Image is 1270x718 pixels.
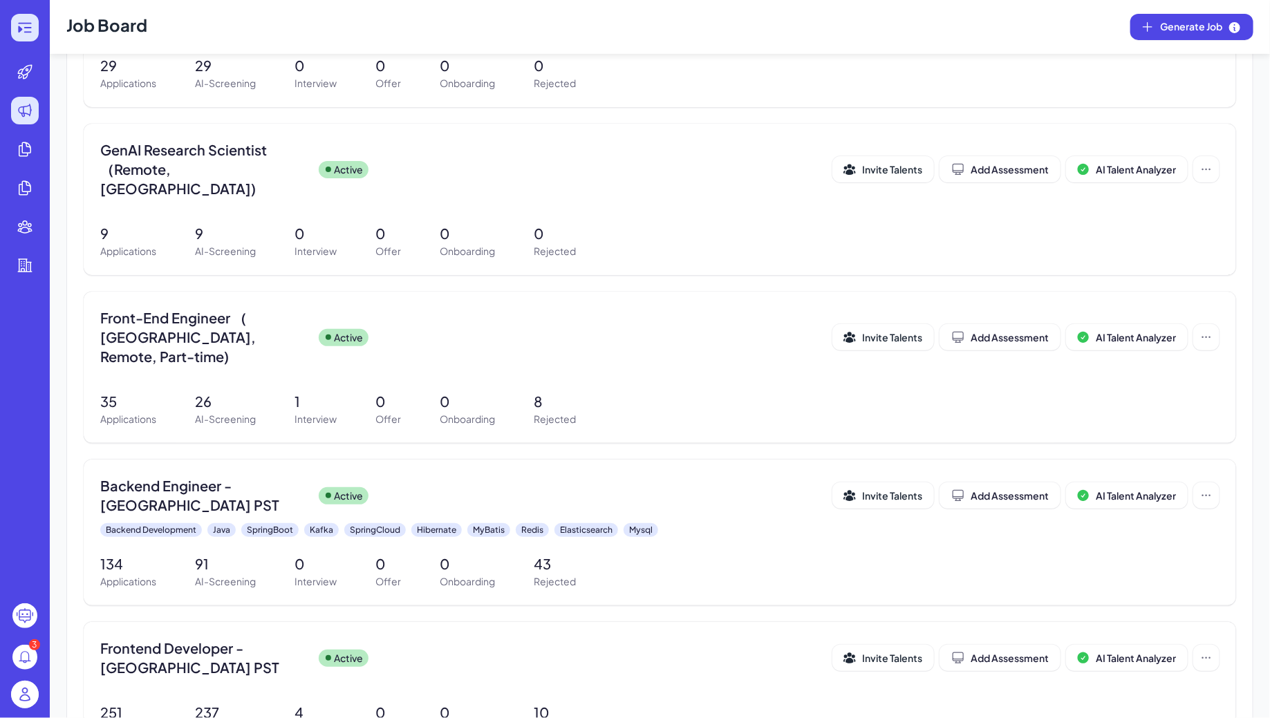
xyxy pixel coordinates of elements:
p: Active [334,651,363,665]
div: MyBatis [467,523,510,537]
button: AI Talent Analyzer [1066,645,1188,671]
p: Interview [295,244,337,258]
p: 29 [195,55,256,76]
p: 43 [534,554,576,574]
p: Active [334,330,363,345]
span: Backend Engineer - [GEOGRAPHIC_DATA] PST [100,476,308,515]
p: Offer [375,412,401,426]
p: Rejected [534,244,576,258]
p: Offer [375,574,401,589]
span: AI Talent Analyzer [1096,652,1176,664]
span: Invite Talents [862,652,922,664]
div: Java [207,523,236,537]
div: SpringBoot [241,523,299,537]
p: 0 [440,55,495,76]
button: AI Talent Analyzer [1066,324,1188,350]
p: Rejected [534,574,576,589]
p: Interview [295,76,337,91]
p: Onboarding [440,244,495,258]
p: Applications [100,244,156,258]
div: Kafka [304,523,339,537]
div: Mysql [624,523,658,537]
img: user_logo.png [11,681,39,708]
p: Onboarding [440,574,495,589]
span: Front-End Engineer （ [GEOGRAPHIC_DATA], Remote, Part-time) [100,308,308,366]
p: 1 [295,391,337,412]
span: Invite Talents [862,331,922,343]
p: 8 [534,391,576,412]
span: AI Talent Analyzer [1096,331,1176,343]
p: 26 [195,391,256,412]
p: Offer [375,244,401,258]
p: 0 [375,391,401,412]
p: 9 [195,223,256,244]
div: Add Assessment [951,330,1049,344]
button: Invite Talents [832,645,934,671]
p: 0 [375,554,401,574]
p: 0 [440,554,495,574]
p: AI-Screening [195,76,256,91]
p: AI-Screening [195,244,256,258]
p: 0 [440,391,495,412]
button: Generate Job [1130,14,1253,40]
p: Rejected [534,412,576,426]
p: Rejected [534,76,576,91]
p: 0 [375,223,401,244]
div: Add Assessment [951,162,1049,176]
button: Invite Talents [832,324,934,350]
p: AI-Screening [195,412,256,426]
p: 0 [295,55,337,76]
p: 0 [440,223,495,244]
p: Offer [375,76,401,91]
div: Redis [516,523,549,537]
div: 3 [29,639,40,650]
div: SpringCloud [344,523,406,537]
button: AI Talent Analyzer [1066,482,1188,509]
p: Active [334,162,363,177]
span: Invite Talents [862,163,922,176]
p: Interview [295,574,337,589]
p: Onboarding [440,76,495,91]
span: Frontend Developer - [GEOGRAPHIC_DATA] PST [100,639,308,677]
span: AI Talent Analyzer [1096,489,1176,502]
div: Elasticsearch [554,523,618,537]
button: Add Assessment [940,156,1061,182]
p: AI-Screening [195,574,256,589]
p: 0 [375,55,401,76]
div: Add Assessment [951,489,1049,502]
p: 35 [100,391,156,412]
p: Applications [100,412,156,426]
p: 134 [100,554,156,574]
p: 9 [100,223,156,244]
p: 0 [295,554,337,574]
div: Backend Development [100,523,202,537]
div: Add Assessment [951,651,1049,665]
p: 0 [534,55,576,76]
span: GenAI Research Scientist （Remote, [GEOGRAPHIC_DATA]) [100,140,308,198]
p: 91 [195,554,256,574]
button: Invite Talents [832,482,934,509]
p: Interview [295,412,337,426]
button: AI Talent Analyzer [1066,156,1188,182]
p: 0 [295,223,337,244]
span: Generate Job [1160,19,1242,35]
p: Active [334,489,363,503]
p: 0 [534,223,576,244]
button: Invite Talents [832,156,934,182]
button: Add Assessment [940,482,1061,509]
p: 29 [100,55,156,76]
p: Applications [100,574,156,589]
p: Applications [100,76,156,91]
p: Onboarding [440,412,495,426]
span: AI Talent Analyzer [1096,163,1176,176]
button: Add Assessment [940,645,1061,671]
button: Add Assessment [940,324,1061,350]
span: Invite Talents [862,489,922,502]
div: Hibernate [411,523,462,537]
